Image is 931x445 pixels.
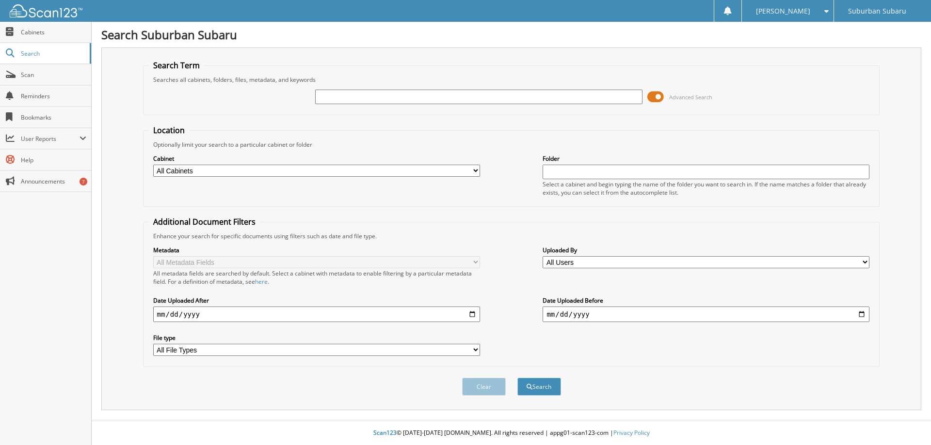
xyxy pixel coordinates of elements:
span: Scan123 [373,429,397,437]
label: Cabinet [153,154,480,163]
a: here [255,277,268,286]
div: 7 [80,178,87,185]
a: Privacy Policy [613,429,650,437]
span: Cabinets [21,28,86,36]
legend: Search Term [148,60,205,71]
button: Search [517,378,561,396]
span: Announcements [21,177,86,185]
button: Clear [462,378,506,396]
label: Folder [543,154,869,163]
span: Search [21,49,85,58]
div: Optionally limit your search to a particular cabinet or folder [148,140,875,149]
div: Searches all cabinets, folders, files, metadata, and keywords [148,76,875,84]
span: [PERSON_NAME] [756,8,810,14]
div: Enhance your search for specific documents using filters such as date and file type. [148,232,875,240]
span: Bookmarks [21,113,86,122]
span: Suburban Subaru [848,8,906,14]
label: File type [153,334,480,342]
img: scan123-logo-white.svg [10,4,82,17]
h1: Search Suburban Subaru [101,27,921,43]
div: Select a cabinet and begin typing the name of the folder you want to search in. If the name match... [543,180,869,197]
legend: Location [148,125,190,136]
label: Date Uploaded After [153,296,480,305]
span: Reminders [21,92,86,100]
span: User Reports [21,135,80,143]
label: Uploaded By [543,246,869,254]
input: end [543,307,869,322]
label: Date Uploaded Before [543,296,869,305]
span: Advanced Search [669,93,712,101]
div: © [DATE]-[DATE] [DOMAIN_NAME]. All rights reserved | appg01-scan123-com | [92,421,931,445]
label: Metadata [153,246,480,254]
div: All metadata fields are searched by default. Select a cabinet with metadata to enable filtering b... [153,269,480,286]
span: Scan [21,71,86,79]
span: Help [21,156,86,164]
legend: Additional Document Filters [148,216,260,227]
input: start [153,307,480,322]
